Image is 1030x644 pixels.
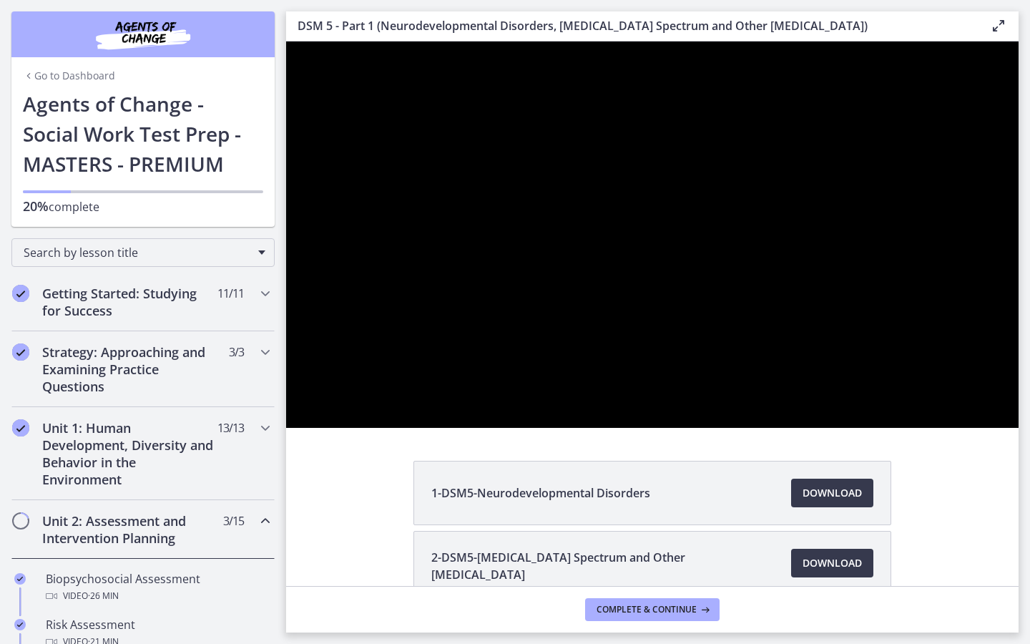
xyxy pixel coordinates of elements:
h2: Unit 2: Assessment and Intervention Planning [42,512,217,547]
h2: Getting Started: Studying for Success [42,285,217,319]
span: 3 / 15 [223,512,244,530]
div: Video [46,587,269,605]
a: Download [791,479,873,507]
h3: DSM 5 - Part 1 (Neurodevelopmental Disorders, [MEDICAL_DATA] Spectrum and Other [MEDICAL_DATA]) [298,17,967,34]
i: Completed [14,573,26,585]
i: Completed [12,419,29,436]
a: Go to Dashboard [23,69,115,83]
span: 11 / 11 [217,285,244,302]
i: Completed [14,619,26,630]
span: 3 / 3 [229,343,244,361]
h2: Unit 1: Human Development, Diversity and Behavior in the Environment [42,419,217,488]
div: Biopsychosocial Assessment [46,570,269,605]
span: Complete & continue [597,604,697,615]
h2: Strategy: Approaching and Examining Practice Questions [42,343,217,395]
span: Download [803,484,862,502]
span: 13 / 13 [217,419,244,436]
button: Complete & continue [585,598,720,621]
p: complete [23,197,263,215]
a: Download [791,549,873,577]
img: Agents of Change [57,17,229,52]
i: Completed [12,285,29,302]
span: · 26 min [88,587,119,605]
i: Completed [12,343,29,361]
span: 20% [23,197,49,215]
span: 2-DSM5-[MEDICAL_DATA] Spectrum and Other [MEDICAL_DATA] [431,549,774,583]
div: Search by lesson title [11,238,275,267]
h1: Agents of Change - Social Work Test Prep - MASTERS - PREMIUM [23,89,263,179]
span: 1-DSM5-Neurodevelopmental Disorders [431,484,650,502]
iframe: Video Lesson [286,42,1019,428]
span: Download [803,555,862,572]
span: Search by lesson title [24,245,251,260]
